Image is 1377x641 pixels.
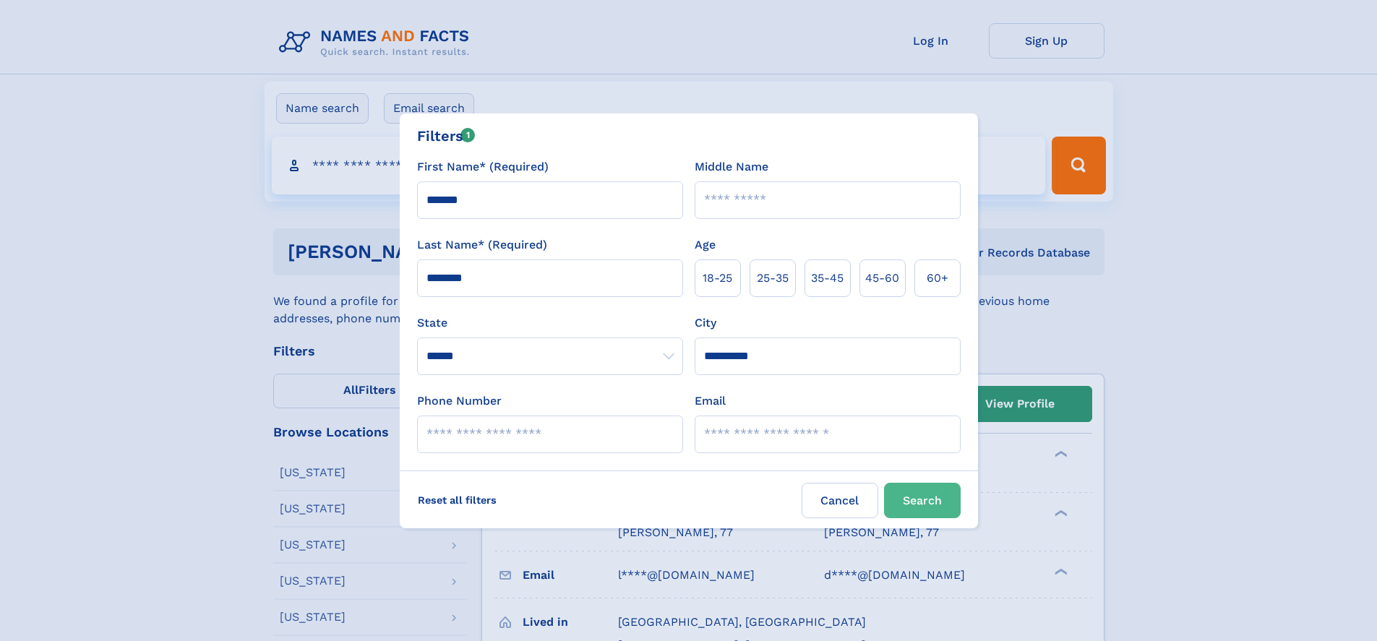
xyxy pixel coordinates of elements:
[417,158,549,176] label: First Name* (Required)
[417,392,502,410] label: Phone Number
[802,483,878,518] label: Cancel
[757,270,789,287] span: 25‑35
[865,270,899,287] span: 45‑60
[811,270,844,287] span: 35‑45
[695,392,726,410] label: Email
[408,483,506,517] label: Reset all filters
[703,270,732,287] span: 18‑25
[695,158,768,176] label: Middle Name
[417,236,547,254] label: Last Name* (Required)
[884,483,961,518] button: Search
[417,314,683,332] label: State
[417,125,476,147] div: Filters
[695,236,716,254] label: Age
[695,314,716,332] label: City
[927,270,948,287] span: 60+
